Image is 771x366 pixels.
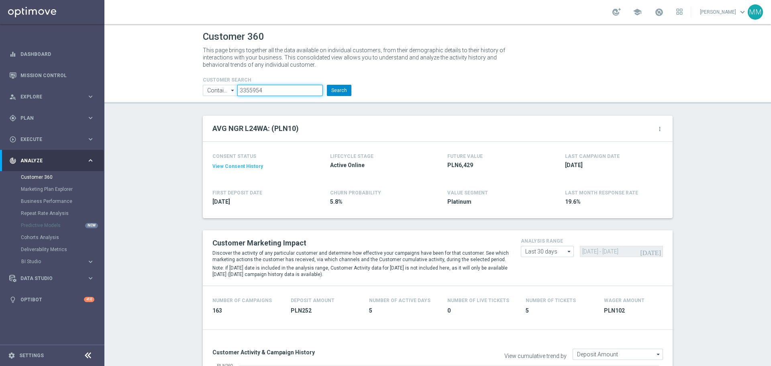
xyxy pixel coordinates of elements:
span: 163 [212,307,281,315]
span: school [633,8,642,16]
i: arrow_drop_down [655,349,663,360]
button: Data Studio keyboard_arrow_right [9,275,95,282]
h4: Wager Amount [604,298,645,303]
button: View Consent History [212,163,263,170]
div: BI Studio [21,256,104,268]
p: Discover the activity of any particular customer and determine how effective your campaigns have ... [212,250,509,263]
button: Search [327,85,351,96]
span: 0 [447,307,516,315]
button: lightbulb Optibot +10 [9,296,95,303]
a: Mission Control [20,65,94,86]
h4: analysis range [521,238,663,244]
div: Business Performance [21,195,104,207]
i: track_changes [9,157,16,164]
i: keyboard_arrow_right [87,93,94,100]
a: Repeat Rate Analysis [21,210,84,217]
div: Analyze [9,157,87,164]
div: Predictive Models [21,219,104,231]
i: arrow_drop_down [565,246,573,257]
span: BI Studio [21,259,79,264]
div: Plan [9,115,87,122]
p: Note: if [DATE] date is included in the analysis range, Customer Activity data for [DATE] is not ... [212,265,509,278]
i: gps_fixed [9,115,16,122]
h4: CUSTOMER SEARCH [203,77,351,83]
h1: Customer 360 [203,31,673,43]
div: Dashboard [9,43,94,65]
button: track_changes Analyze keyboard_arrow_right [9,157,95,164]
i: keyboard_arrow_right [87,157,94,164]
i: keyboard_arrow_right [87,258,94,266]
span: Data Studio [20,276,87,281]
div: Cohorts Analysis [21,231,104,243]
span: 19.6% [565,198,659,206]
div: Execute [9,136,87,143]
span: Execute [20,137,87,142]
h4: Number of Campaigns [212,298,272,303]
div: Optibot [9,289,94,310]
i: lightbulb [9,296,16,303]
a: Marketing Plan Explorer [21,186,84,192]
button: BI Studio keyboard_arrow_right [21,258,95,265]
div: Explore [9,93,87,100]
i: more_vert [657,126,663,132]
span: LAST MONTH RESPONSE RATE [565,190,638,196]
i: settings [8,352,15,359]
h4: Number of Active Days [369,298,430,303]
div: Deliverability Metrics [21,243,104,256]
div: Repeat Rate Analysis [21,207,104,219]
h4: Number Of Tickets [526,298,576,303]
h4: Number Of Live Tickets [447,298,509,303]
input: Contains [203,85,237,96]
span: Active Online [330,162,424,169]
label: View cumulative trend by [504,353,567,360]
div: Mission Control [9,65,94,86]
p: This page brings together all the data available on individual customers, from their demographic ... [203,47,512,68]
button: equalizer Dashboard [9,51,95,57]
div: +10 [84,297,94,302]
h4: FUTURE VALUE [447,153,483,159]
i: keyboard_arrow_right [87,274,94,282]
span: PLN102 [604,307,673,315]
h3: Customer Activity & Campaign History [212,349,432,356]
div: Data Studio [9,275,87,282]
span: Plan [20,116,87,121]
h4: LAST CAMPAIGN DATE [565,153,620,159]
button: person_search Explore keyboard_arrow_right [9,94,95,100]
a: Deliverability Metrics [21,246,84,253]
h4: CONSENT STATUS [212,153,306,159]
button: gps_fixed Plan keyboard_arrow_right [9,115,95,121]
a: [PERSON_NAME]keyboard_arrow_down [699,6,748,18]
h4: VALUE SEGMENT [447,190,488,196]
h2: Customer Marketing Impact [212,238,509,248]
input: Enter CID, Email, name or phone [237,85,323,96]
i: keyboard_arrow_right [87,114,94,122]
span: PLN6,429 [447,162,541,169]
input: analysis range [521,246,574,257]
span: 2025-08-27 [565,162,659,169]
i: play_circle_outline [9,136,16,143]
span: PLN252 [291,307,359,315]
i: equalizer [9,51,16,58]
div: BI Studio [21,259,87,264]
a: Cohorts Analysis [21,234,84,241]
h4: FIRST DEPOSIT DATE [212,190,262,196]
div: NEW [85,223,98,228]
button: play_circle_outline Execute keyboard_arrow_right [9,136,95,143]
i: person_search [9,93,16,100]
span: CHURN PROBABILITY [330,190,381,196]
span: 5 [526,307,594,315]
span: 5 [369,307,438,315]
div: MM [748,4,763,20]
div: Customer 360 [21,171,104,183]
h4: Deposit Amount [291,298,335,303]
span: 5.8% [330,198,424,206]
h2: AVG NGR L24WA: (PLN10) [212,124,299,133]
